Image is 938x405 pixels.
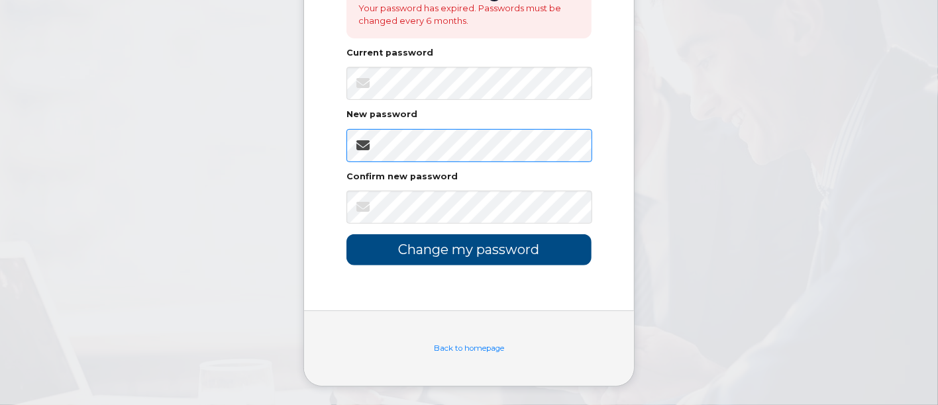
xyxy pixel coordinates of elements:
[346,49,433,58] label: Current password
[346,173,458,181] label: Confirm new password
[434,343,504,353] a: Back to homepage
[346,234,592,265] input: Change my password
[346,111,417,119] label: New password
[358,2,580,26] li: Your password has expired. Passwords must be changed every 6 months.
